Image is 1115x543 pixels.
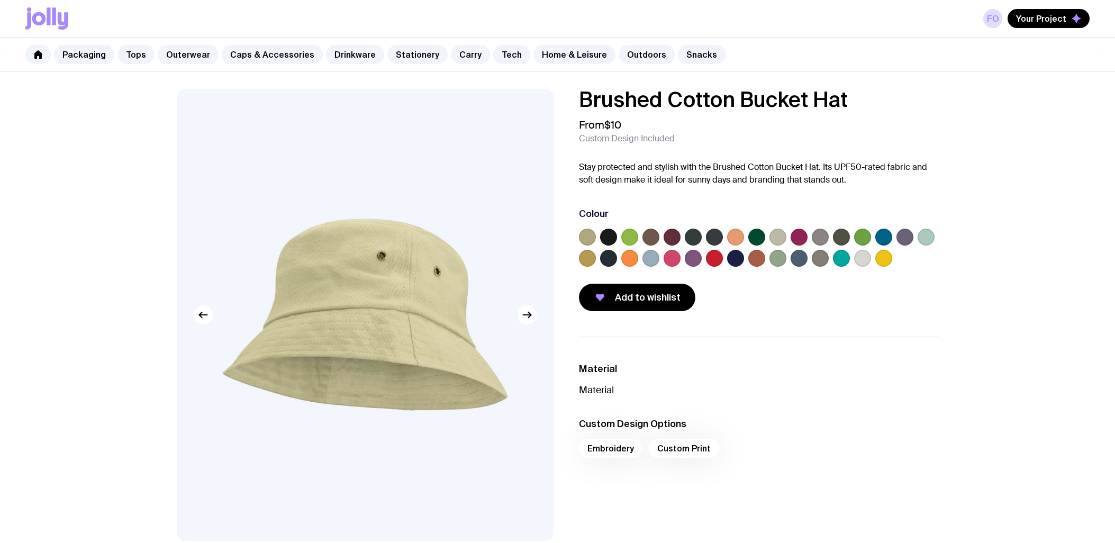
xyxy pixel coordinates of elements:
[579,284,695,311] button: Add to wishlist
[158,45,219,64] a: Outerwear
[451,45,490,64] a: Carry
[604,118,621,132] span: $10
[579,384,939,396] p: Material
[1016,13,1066,24] span: Your Project
[579,133,675,144] span: Custom Design Included
[326,45,384,64] a: Drinkware
[983,9,1002,28] a: FO
[117,45,155,64] a: Tops
[222,45,323,64] a: Caps & Accessories
[579,119,621,131] span: From
[533,45,615,64] a: Home & Leisure
[619,45,675,64] a: Outdoors
[387,45,448,64] a: Stationery
[54,45,114,64] a: Packaging
[1008,9,1090,28] button: Your Project
[678,45,726,64] a: Snacks
[493,45,530,64] a: Tech
[579,89,939,110] h1: Brushed Cotton Bucket Hat
[579,161,939,186] p: Stay protected and stylish with the Brushed Cotton Bucket Hat. Its UPF50-rated fabric and soft de...
[579,363,939,375] h3: Material
[615,291,681,304] span: Add to wishlist
[579,207,609,220] h3: Colour
[579,418,939,430] h3: Custom Design Options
